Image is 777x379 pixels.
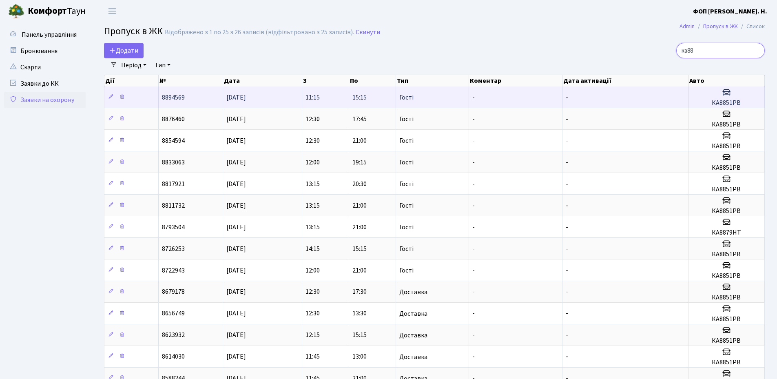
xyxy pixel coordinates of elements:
[352,331,367,340] span: 15:15
[102,4,122,18] button: Переключити навігацію
[472,201,475,210] span: -
[305,180,320,188] span: 13:15
[352,136,367,145] span: 21:00
[162,158,185,167] span: 8833063
[352,158,367,167] span: 19:15
[118,58,150,72] a: Період
[399,202,414,209] span: Гості
[4,59,86,75] a: Скарги
[566,115,568,124] span: -
[104,24,163,38] span: Пропуск в ЖК
[399,332,427,339] span: Доставка
[399,310,427,317] span: Доставка
[566,158,568,167] span: -
[566,180,568,188] span: -
[688,75,765,86] th: Авто
[562,75,688,86] th: Дата активації
[151,58,174,72] a: Тип
[472,244,475,253] span: -
[305,93,320,102] span: 11:15
[305,158,320,167] span: 12:00
[566,244,568,253] span: -
[399,159,414,166] span: Гості
[352,201,367,210] span: 21:00
[305,136,320,145] span: 12:30
[472,331,475,340] span: -
[28,4,86,18] span: Таун
[399,267,414,274] span: Гості
[8,3,24,20] img: logo.png
[162,201,185,210] span: 8811732
[399,137,414,144] span: Гості
[566,309,568,318] span: -
[566,223,568,232] span: -
[472,223,475,232] span: -
[226,158,246,167] span: [DATE]
[472,115,475,124] span: -
[28,4,67,18] b: Комфорт
[165,29,354,36] div: Відображено з 1 по 25 з 26 записів (відфільтровано з 25 записів).
[352,93,367,102] span: 15:15
[226,93,246,102] span: [DATE]
[692,186,761,193] h5: КА8851РВ
[352,180,367,188] span: 20:30
[162,93,185,102] span: 8894569
[22,30,77,39] span: Панель управління
[305,244,320,253] span: 14:15
[162,136,185,145] span: 8854594
[566,331,568,340] span: -
[352,115,367,124] span: 17:45
[566,93,568,102] span: -
[469,75,562,86] th: Коментар
[226,288,246,297] span: [DATE]
[305,309,320,318] span: 12:30
[667,18,777,35] nav: breadcrumb
[692,337,761,345] h5: КА8851РВ
[104,75,159,86] th: Дії
[692,250,761,258] h5: КА8851РВ
[226,309,246,318] span: [DATE]
[305,352,320,361] span: 11:45
[472,158,475,167] span: -
[352,352,367,361] span: 13:00
[352,223,367,232] span: 21:00
[566,288,568,297] span: -
[680,22,695,31] a: Admin
[226,331,246,340] span: [DATE]
[162,244,185,253] span: 8726253
[472,93,475,102] span: -
[356,29,380,36] a: Скинути
[399,94,414,101] span: Гості
[566,352,568,361] span: -
[738,22,765,31] li: Список
[692,359,761,366] h5: КА8851РВ
[4,92,86,108] a: Заявки на охорону
[472,180,475,188] span: -
[692,121,761,129] h5: КА8851РВ
[104,43,144,58] a: Додати
[472,309,475,318] span: -
[305,201,320,210] span: 13:15
[223,75,302,86] th: Дата
[226,115,246,124] span: [DATE]
[692,99,761,107] h5: КА8851РВ
[566,136,568,145] span: -
[226,266,246,275] span: [DATE]
[399,246,414,252] span: Гості
[692,164,761,172] h5: КА8851РВ
[305,115,320,124] span: 12:30
[399,181,414,187] span: Гості
[305,266,320,275] span: 12:00
[352,244,367,253] span: 15:15
[676,43,765,58] input: Пошук...
[349,75,396,86] th: По
[162,180,185,188] span: 8817921
[693,7,767,16] a: ФОП [PERSON_NAME]. Н.
[472,352,475,361] span: -
[399,116,414,122] span: Гості
[226,223,246,232] span: [DATE]
[302,75,349,86] th: З
[109,46,138,55] span: Додати
[566,201,568,210] span: -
